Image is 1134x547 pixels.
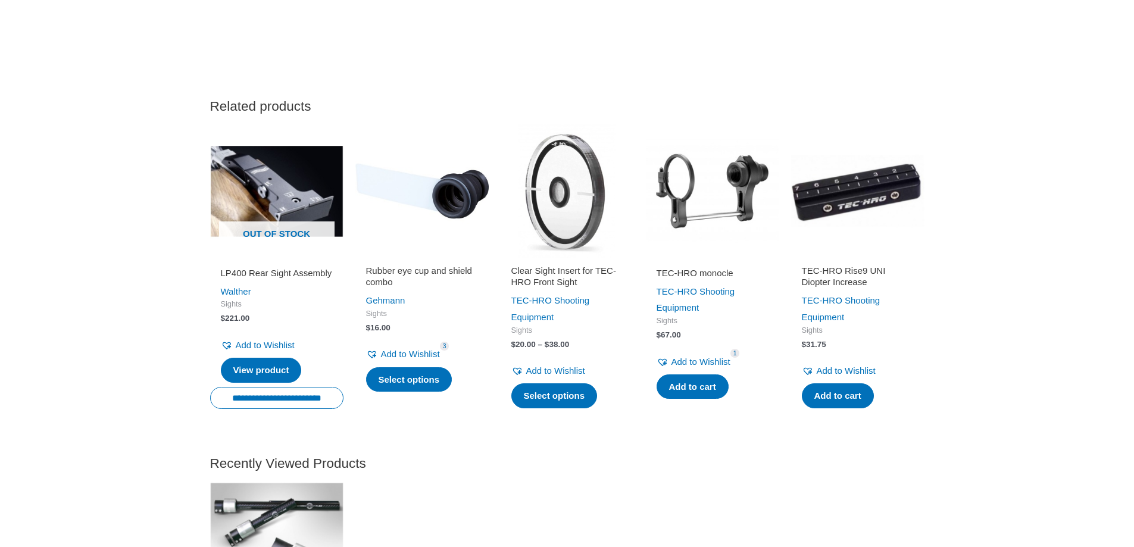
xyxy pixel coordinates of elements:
[730,349,740,358] span: 1
[511,265,623,293] a: Clear Sight Insert for TEC-HRO Front Sight
[671,357,730,367] span: Add to Wishlist
[646,124,779,258] img: TEC-HRO monocle
[221,299,333,310] span: Sights
[511,340,516,349] span: $
[545,340,569,349] bdi: 38.00
[511,326,623,336] span: Sights
[802,295,880,322] a: TEC-HRO Shooting Equipment
[366,265,478,288] h2: Rubber eye cup and shield combo
[440,342,449,351] span: 3
[802,265,914,288] h2: TEC-HRO Rise9 UNI Diopter Increase
[221,337,295,354] a: Add to Wishlist
[791,124,924,258] img: TEC-HRO Rise9 UNI Diopter Increase
[802,340,807,349] span: $
[236,340,295,350] span: Add to Wishlist
[657,316,769,326] span: Sights
[657,267,769,279] h2: TEC-HRO monocle
[526,365,585,376] span: Add to Wishlist
[538,340,543,349] span: –
[210,124,343,258] img: LP400 Rear Sight Assembly
[366,265,478,293] a: Rubber eye cup and shield combo
[802,340,826,349] bdi: 31.75
[366,323,391,332] bdi: 16.00
[221,358,302,383] a: Read more about “LP400 Rear Sight Assembly”
[657,267,769,283] a: TEC-HRO monocle
[802,383,874,408] a: Add to cart: “TEC-HRO Rise9 UNI Diopter Increase”
[221,314,226,323] span: $
[657,330,661,339] span: $
[381,349,440,359] span: Add to Wishlist
[657,374,729,399] a: Add to cart: “TEC-HRO monocle”
[511,295,590,322] a: TEC-HRO Shooting Equipment
[511,362,585,379] a: Add to Wishlist
[221,267,333,279] h2: LP400 Rear Sight Assembly
[210,124,343,258] a: Out of stock
[501,124,634,258] img: Clear Sight Insert for TEC-HRO Front Sight
[366,309,478,319] span: Sights
[221,314,250,323] bdi: 221.00
[511,383,598,408] a: Select options for “Clear Sight Insert for TEC-HRO Front Sight”
[802,326,914,336] span: Sights
[657,286,735,313] a: TEC-HRO Shooting Equipment
[366,295,405,305] a: Gehmann
[817,365,876,376] span: Add to Wishlist
[210,455,924,472] h2: Recently Viewed Products
[511,265,623,288] h2: Clear Sight Insert for TEC-HRO Front Sight
[219,221,335,249] span: Out of stock
[657,354,730,370] a: Add to Wishlist
[366,346,440,362] a: Add to Wishlist
[545,340,549,349] span: $
[355,124,489,258] img: eye cup and shield combo
[221,267,333,283] a: LP400 Rear Sight Assembly
[221,286,251,296] a: Walther
[657,330,681,339] bdi: 67.00
[366,367,452,392] a: Select options for “Rubber eye cup and shield combo”
[210,98,924,115] h2: Related products
[511,340,536,349] bdi: 20.00
[802,362,876,379] a: Add to Wishlist
[802,265,914,293] a: TEC-HRO Rise9 UNI Diopter Increase
[366,323,371,332] span: $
